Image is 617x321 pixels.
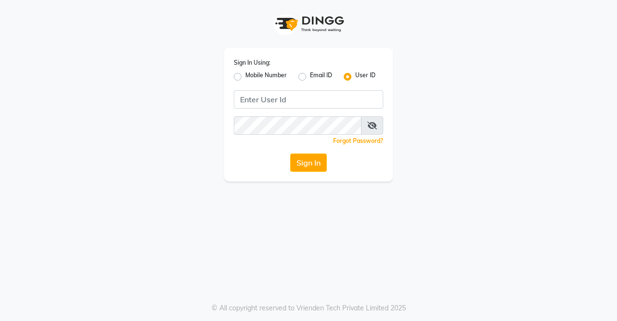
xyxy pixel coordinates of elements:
[333,137,383,144] a: Forgot Password?
[234,58,270,67] label: Sign In Using:
[310,71,332,83] label: Email ID
[245,71,287,83] label: Mobile Number
[355,71,376,83] label: User ID
[234,90,383,109] input: Username
[270,10,347,38] img: logo1.svg
[234,116,362,135] input: Username
[290,154,327,172] button: Sign In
